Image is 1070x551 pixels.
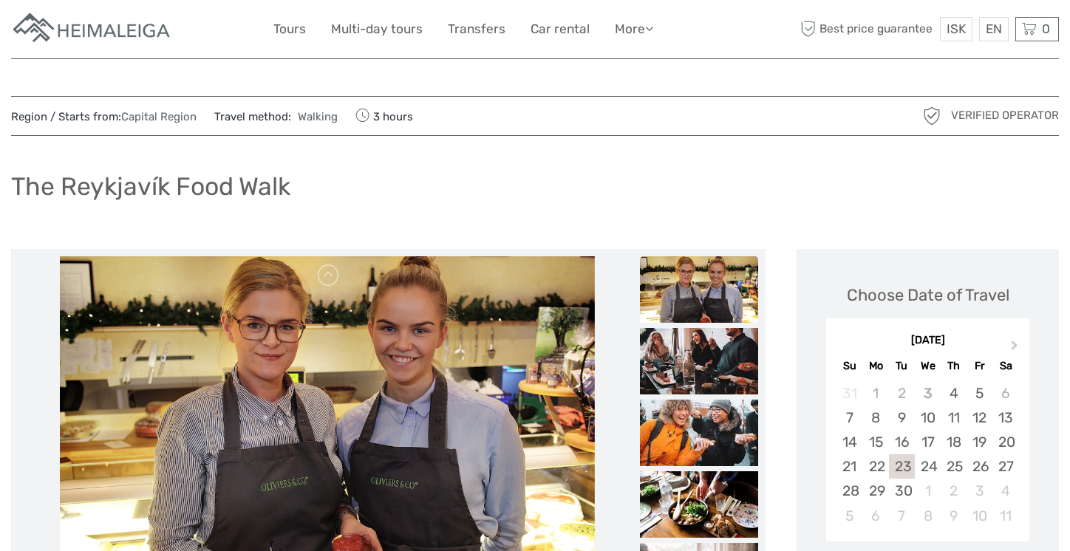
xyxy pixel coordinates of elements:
[273,18,306,40] a: Tours
[836,430,862,454] div: Choose Sunday, September 14th, 2025
[979,17,1009,41] div: EN
[915,479,941,503] div: Choose Wednesday, October 1st, 2025
[915,405,941,430] div: Choose Wednesday, September 10th, 2025
[863,405,889,430] div: Choose Monday, September 8th, 2025
[967,356,992,376] div: Fr
[889,504,915,528] div: Choose Tuesday, October 7th, 2025
[640,256,758,323] img: 25d2162fff8a48ba9639b2f0723a85c2_slider_thumbnail.png
[640,471,758,538] img: 17231edc12804b25a3332b32d69649ec_slider_thumbnail.jpeg
[967,454,992,479] div: Choose Friday, September 26th, 2025
[531,18,590,40] a: Car rental
[915,381,941,405] div: Not available Wednesday, September 3rd, 2025
[941,430,967,454] div: Choose Thursday, September 18th, 2025
[915,504,941,528] div: Choose Wednesday, October 8th, 2025
[889,356,915,376] div: Tu
[889,405,915,430] div: Choose Tuesday, September 9th, 2025
[967,405,992,430] div: Choose Friday, September 12th, 2025
[915,454,941,479] div: Choose Wednesday, September 24th, 2025
[121,110,197,123] a: Capital Region
[836,381,862,405] div: Not available Sunday, August 31st, 2025
[951,108,1059,123] span: Verified Operator
[915,356,941,376] div: We
[992,454,1018,479] div: Choose Saturday, September 27th, 2025
[836,405,862,430] div: Choose Sunday, September 7th, 2025
[992,430,1018,454] div: Choose Saturday, September 20th, 2025
[992,405,1018,430] div: Choose Saturday, September 13th, 2025
[11,171,290,202] h1: The Reykjavík Food Walk
[640,400,758,466] img: 72f0a5c3071f4b4a9f4749066264254c_slider_thumbnail.jpeg
[331,18,423,40] a: Multi-day tours
[941,479,967,503] div: Choose Thursday, October 2nd, 2025
[863,430,889,454] div: Choose Monday, September 15th, 2025
[992,381,1018,405] div: Not available Saturday, September 6th, 2025
[214,106,338,126] span: Travel method:
[941,405,967,430] div: Choose Thursday, September 11th, 2025
[291,110,338,123] a: Walking
[967,504,992,528] div: Choose Friday, October 10th, 2025
[889,454,915,479] div: Choose Tuesday, September 23rd, 2025
[847,284,1009,307] div: Choose Date of Travel
[836,356,862,376] div: Su
[915,430,941,454] div: Choose Wednesday, September 17th, 2025
[11,11,174,47] img: Apartments in Reykjavik
[640,328,758,394] img: b12bad810d3a4ce9ad8ce322c98d5faa_slider_thumbnail.jpeg
[863,479,889,503] div: Choose Monday, September 29th, 2025
[889,381,915,405] div: Not available Tuesday, September 2nd, 2025
[920,104,944,128] img: verified_operator_grey_128.png
[992,356,1018,376] div: Sa
[941,356,967,376] div: Th
[863,381,889,405] div: Not available Monday, September 1st, 2025
[889,479,915,503] div: Choose Tuesday, September 30th, 2025
[831,381,1024,528] div: month 2025-09
[355,106,413,126] span: 3 hours
[448,18,505,40] a: Transfers
[992,504,1018,528] div: Choose Saturday, October 11th, 2025
[836,504,862,528] div: Choose Sunday, October 5th, 2025
[836,479,862,503] div: Choose Sunday, September 28th, 2025
[11,109,197,125] span: Region / Starts from:
[967,430,992,454] div: Choose Friday, September 19th, 2025
[947,21,966,36] span: ISK
[967,479,992,503] div: Choose Friday, October 3rd, 2025
[797,17,937,41] span: Best price guarantee
[992,479,1018,503] div: Choose Saturday, October 4th, 2025
[1004,337,1028,360] button: Next Month
[941,504,967,528] div: Choose Thursday, October 9th, 2025
[967,381,992,405] div: Choose Friday, September 5th, 2025
[863,454,889,479] div: Choose Monday, September 22nd, 2025
[863,356,889,376] div: Mo
[863,504,889,528] div: Choose Monday, October 6th, 2025
[941,381,967,405] div: Choose Thursday, September 4th, 2025
[826,333,1029,349] div: [DATE]
[615,18,653,40] a: More
[889,430,915,454] div: Choose Tuesday, September 16th, 2025
[941,454,967,479] div: Choose Thursday, September 25th, 2025
[1040,21,1052,36] span: 0
[836,454,862,479] div: Choose Sunday, September 21st, 2025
